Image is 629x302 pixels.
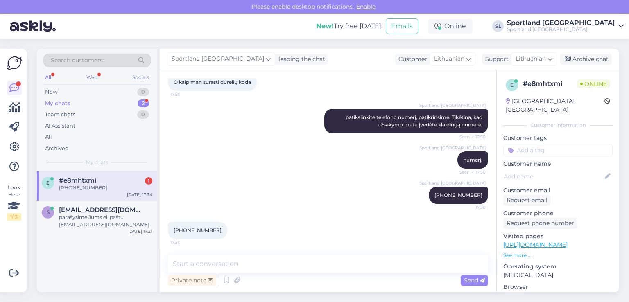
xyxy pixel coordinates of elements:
span: Sportland [GEOGRAPHIC_DATA] [172,54,264,63]
div: Support [482,55,509,63]
div: SL [492,20,504,32]
div: [PHONE_NUMBER] [59,184,152,192]
span: e [510,82,514,88]
b: New! [316,22,334,30]
div: 2 [138,99,149,108]
p: Visited pages [503,232,613,241]
span: Online [577,79,610,88]
input: Add name [504,172,603,181]
span: 17:50 [170,91,201,97]
a: Sportland [GEOGRAPHIC_DATA]Sportland [GEOGRAPHIC_DATA] [507,20,624,33]
span: Sportland [GEOGRAPHIC_DATA] [419,145,486,151]
div: All [43,72,53,83]
span: O kaip man surasti durelių koda [174,79,251,85]
p: Browser [503,283,613,291]
div: AI Assistant [45,122,75,130]
span: Send [464,277,485,284]
span: Search customers [51,56,103,65]
p: Customer tags [503,134,613,142]
div: Team chats [45,110,75,119]
span: 17:50 [170,239,201,246]
div: 1 / 3 [7,213,21,221]
p: See more ... [503,252,613,259]
img: Askly Logo [7,55,22,71]
div: Sportland [GEOGRAPHIC_DATA] [507,26,615,33]
p: Customer name [503,160,613,168]
div: [DATE] 17:34 [127,192,152,198]
p: Customer email [503,186,613,195]
div: Customer [395,55,427,63]
div: Private note [168,275,216,286]
span: s [47,209,50,215]
div: leading the chat [275,55,325,63]
div: Request email [503,195,551,206]
div: Customer information [503,122,613,129]
p: Operating system [503,262,613,271]
p: Chrome [TECHNICAL_ID] [503,291,613,300]
span: numerį. [463,157,482,163]
div: [DATE] 17:21 [128,228,152,234]
div: Archive chat [560,54,612,65]
div: # e8mhtxmi [523,79,577,89]
div: 0 [137,88,149,96]
div: 0 [137,110,149,119]
div: New [45,88,57,96]
span: e [46,180,50,186]
p: Customer phone [503,209,613,218]
span: 17:50 [455,204,486,210]
div: Web [85,72,99,83]
div: parašysime Jums el. paštu. [EMAIL_ADDRESS][DOMAIN_NAME] [59,214,152,228]
div: All [45,133,52,141]
span: [PHONE_NUMBER] [174,227,222,233]
span: My chats [86,159,108,166]
span: Sportland [GEOGRAPHIC_DATA] [419,180,486,186]
div: Look Here [7,184,21,221]
span: [PHONE_NUMBER] [434,192,482,198]
div: My chats [45,99,70,108]
div: Archived [45,144,69,153]
div: [GEOGRAPHIC_DATA], [GEOGRAPHIC_DATA] [506,97,604,114]
div: 1 [145,177,152,185]
span: Seen ✓ 17:50 [455,169,486,175]
a: [URL][DOMAIN_NAME] [503,241,568,248]
span: Seen ✓ 17:50 [455,134,486,140]
div: Sportland [GEOGRAPHIC_DATA] [507,20,615,26]
div: Request phone number [503,218,577,229]
span: patikslinkite telefono numerį, patikrinsime. Tikėtina, kad užsakymo metu įvedėte klaidingą numerė. [346,114,484,128]
span: Sportland [GEOGRAPHIC_DATA] [419,102,486,108]
div: Online [428,19,473,34]
span: stakis27@gmail.com [59,206,144,214]
span: Lithuanian [434,54,464,63]
span: #e8mhtxmi [59,177,96,184]
div: Try free [DATE]: [316,21,382,31]
span: Enable [354,3,378,10]
input: Add a tag [503,144,613,156]
button: Emails [386,18,418,34]
p: [MEDICAL_DATA] [503,271,613,279]
span: Lithuanian [516,54,546,63]
div: Socials [131,72,151,83]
